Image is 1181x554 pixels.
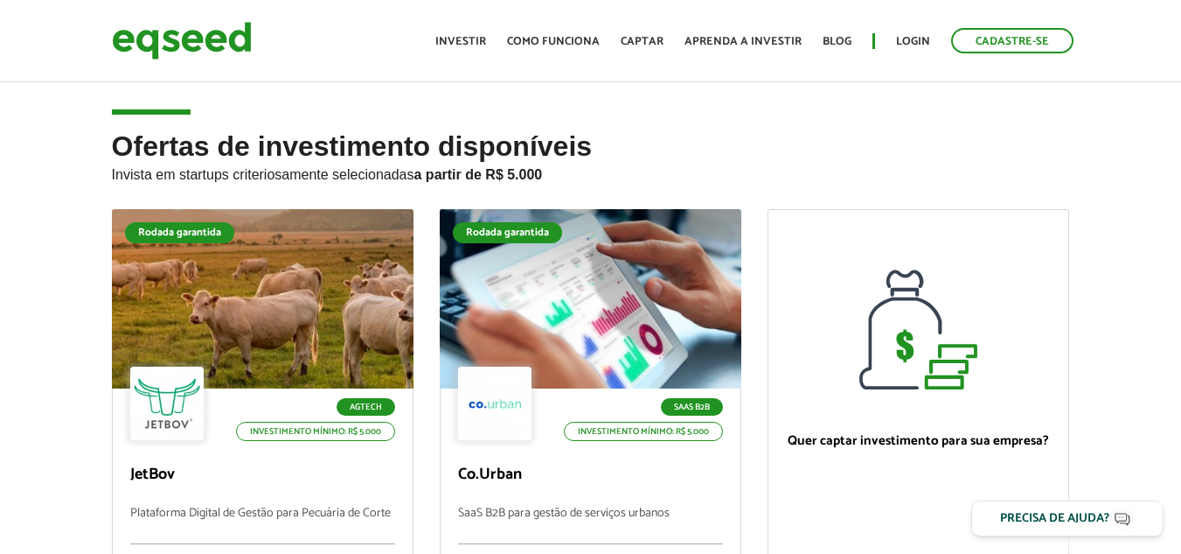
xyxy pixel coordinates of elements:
a: Captar [621,36,663,47]
div: Rodada garantida [453,222,562,243]
a: Cadastre-se [951,28,1073,53]
p: SaaS B2B [661,398,723,416]
p: Quer captar investimento para sua empresa? [786,433,1051,449]
a: Como funciona [507,36,600,47]
p: Agtech [337,398,395,416]
strong: a partir de R$ 5.000 [414,167,543,182]
a: Investir [435,36,486,47]
img: EqSeed [112,18,252,64]
a: Login [896,36,930,47]
p: Invista em startups criteriosamente selecionadas [112,162,1070,183]
p: SaaS B2B para gestão de serviços urbanos [458,507,723,544]
p: Co.Urban [458,466,723,485]
a: Blog [823,36,851,47]
a: Aprenda a investir [684,36,802,47]
p: Investimento mínimo: R$ 5.000 [236,422,395,441]
p: Plataforma Digital de Gestão para Pecuária de Corte [130,507,395,544]
h2: Ofertas de investimento disponíveis [112,131,1070,209]
div: Rodada garantida [125,222,234,243]
p: Investimento mínimo: R$ 5.000 [564,422,723,441]
p: JetBov [130,466,395,485]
